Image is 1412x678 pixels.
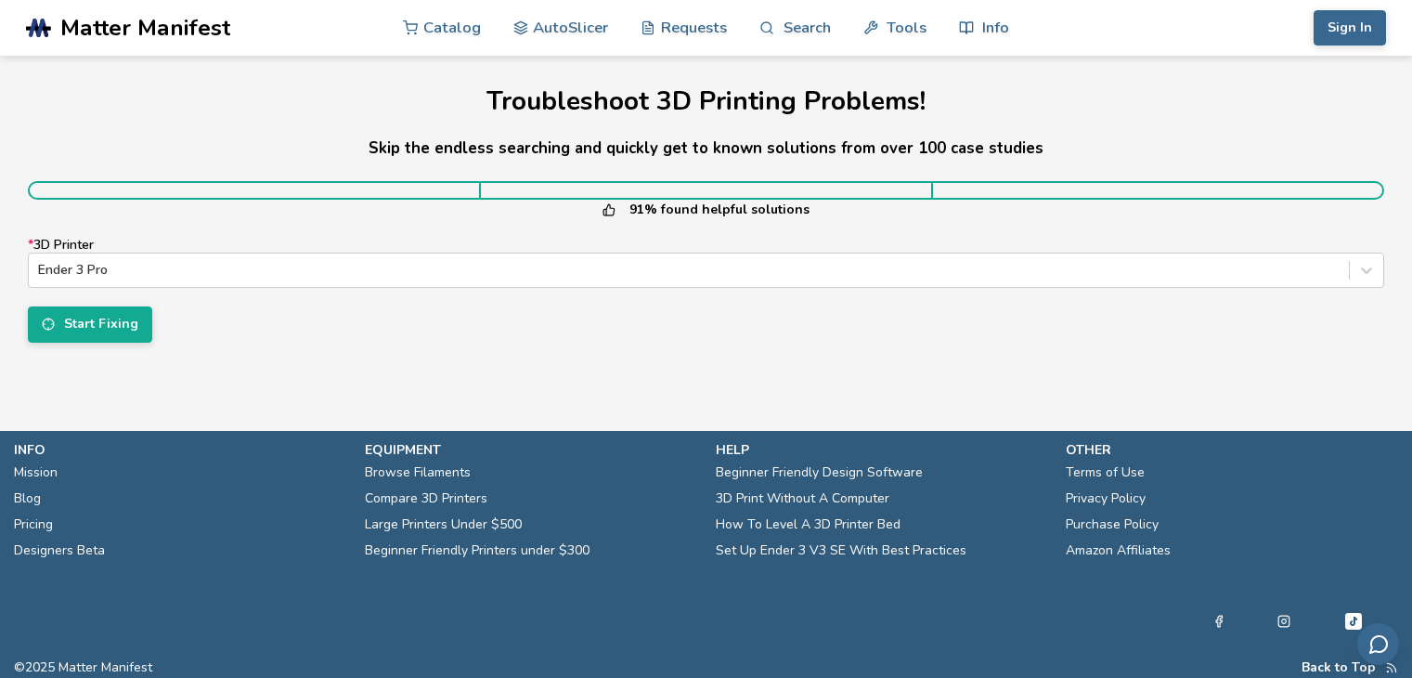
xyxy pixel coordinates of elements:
a: Designers Beta [14,538,105,564]
a: Facebook [1212,610,1225,632]
p: info [14,440,346,460]
span: Matter Manifest [60,15,230,41]
button: Sign In [1314,10,1386,46]
a: RSS Feed [1385,660,1398,675]
p: equipment [365,440,697,460]
a: Compare 3D Printers [365,486,487,512]
a: Purchase Policy [1066,512,1159,538]
a: Pricing [14,512,53,538]
h1: Troubleshoot 3D Printing Problems! [28,87,1383,116]
a: Terms of Use [1066,460,1145,486]
label: 3D Printer [28,238,1383,288]
a: Mission [14,460,58,486]
a: Beginner Friendly Design Software [716,460,923,486]
a: Browse Filaments [365,460,471,486]
input: *3D PrinterEnder 3 Pro [38,263,42,278]
button: Back to Top [1302,660,1376,675]
a: Set Up Ender 3 V3 SE With Best Practices [716,538,966,564]
a: Blog [14,486,41,512]
span: © 2025 Matter Manifest [14,660,152,675]
a: Amazon Affiliates [1066,538,1171,564]
h5: Skip the endless searching and quickly get to known solutions from over 100 case studies [28,135,1383,163]
a: Beginner Friendly Printers under $300 [365,538,589,564]
a: Tiktok [1342,610,1365,632]
p: 91% found helpful solutions [28,200,1383,219]
a: How To Level A 3D Printer Bed [716,512,900,538]
p: other [1066,440,1398,460]
button: Send feedback via email [1357,623,1399,665]
a: 3D Print Without A Computer [716,486,889,512]
button: Start Fixing [28,306,152,342]
a: Large Printers Under $500 [365,512,522,538]
a: Instagram [1277,610,1290,632]
a: Privacy Policy [1066,486,1146,512]
p: help [716,440,1048,460]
